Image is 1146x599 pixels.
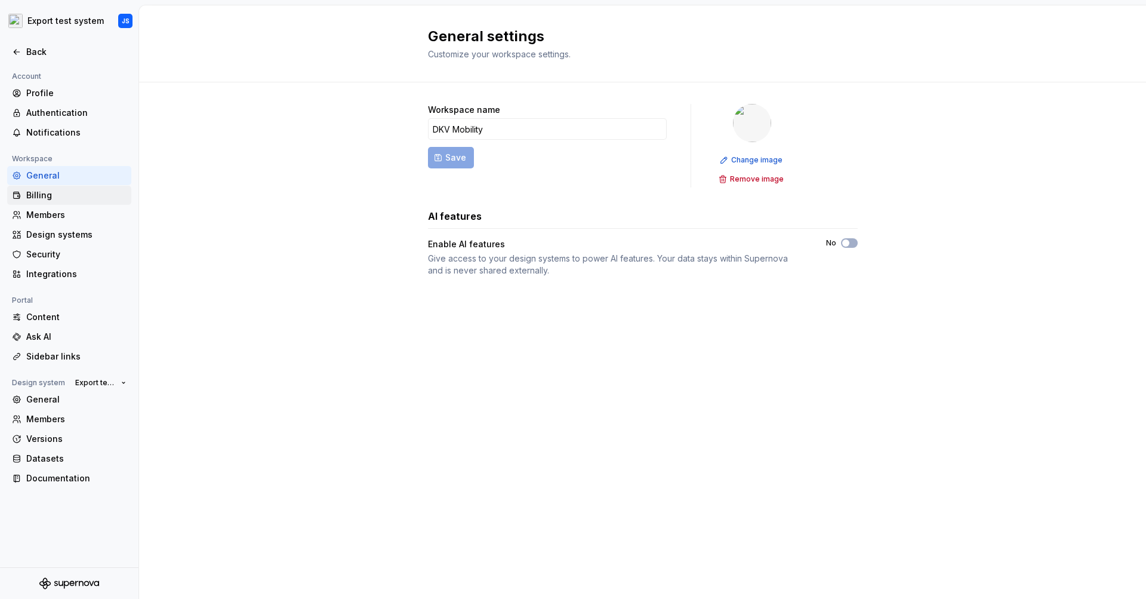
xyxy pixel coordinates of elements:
a: Content [7,308,131,327]
a: Members [7,410,131,429]
a: Notifications [7,123,131,142]
div: Account [7,69,46,84]
svg: Supernova Logo [39,578,99,589]
img: e5527c48-e7d1-4d25-8110-9641689f5e10.png [8,14,23,28]
span: Export test system [75,378,116,388]
div: Design system [7,376,70,390]
div: Notifications [26,127,127,139]
a: Billing [7,186,131,205]
span: Change image [731,155,783,165]
label: Workspace name [428,104,500,116]
div: Billing [26,189,127,201]
div: Documentation [26,472,127,484]
div: Portal [7,293,38,308]
a: Members [7,205,131,225]
div: JS [122,16,130,26]
div: Export test system [27,15,104,27]
div: General [26,170,127,182]
img: e5527c48-e7d1-4d25-8110-9641689f5e10.png [733,104,771,142]
a: Sidebar links [7,347,131,366]
span: Customize your workspace settings. [428,49,571,59]
div: Integrations [26,268,127,280]
div: Enable AI features [428,238,505,250]
a: Security [7,245,131,264]
h2: General settings [428,27,843,46]
div: Give access to your design systems to power AI features. Your data stays within Supernova and is ... [428,253,805,277]
span: Remove image [730,174,784,184]
div: Back [26,46,127,58]
div: Versions [26,433,127,445]
div: Design systems [26,229,127,241]
a: Authentication [7,103,131,122]
div: Content [26,311,127,323]
a: Design systems [7,225,131,244]
a: Versions [7,429,131,449]
a: General [7,166,131,185]
a: Profile [7,84,131,103]
a: Back [7,42,131,62]
div: Authentication [26,107,127,119]
a: Documentation [7,469,131,488]
div: Datasets [26,453,127,465]
button: Export test systemJS [2,8,136,34]
div: Ask AI [26,331,127,343]
a: Integrations [7,265,131,284]
div: Members [26,413,127,425]
div: Profile [26,87,127,99]
h3: AI features [428,209,482,223]
button: Change image [716,152,788,168]
div: Security [26,248,127,260]
a: Ask AI [7,327,131,346]
div: Sidebar links [26,351,127,363]
div: Workspace [7,152,57,166]
label: No [826,238,836,248]
div: Members [26,209,127,221]
a: General [7,390,131,409]
a: Datasets [7,449,131,468]
div: General [26,394,127,406]
button: Remove image [715,171,789,188]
